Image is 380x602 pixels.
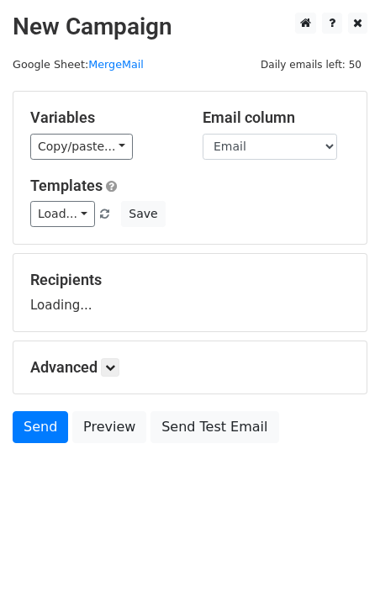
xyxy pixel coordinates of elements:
[13,58,144,71] small: Google Sheet:
[255,58,367,71] a: Daily emails left: 50
[30,358,350,377] h5: Advanced
[72,411,146,443] a: Preview
[255,55,367,74] span: Daily emails left: 50
[30,271,350,289] h5: Recipients
[150,411,278,443] a: Send Test Email
[13,13,367,41] h2: New Campaign
[30,108,177,127] h5: Variables
[203,108,350,127] h5: Email column
[30,177,103,194] a: Templates
[30,271,350,314] div: Loading...
[121,201,165,227] button: Save
[88,58,144,71] a: MergeMail
[30,201,95,227] a: Load...
[13,411,68,443] a: Send
[30,134,133,160] a: Copy/paste...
